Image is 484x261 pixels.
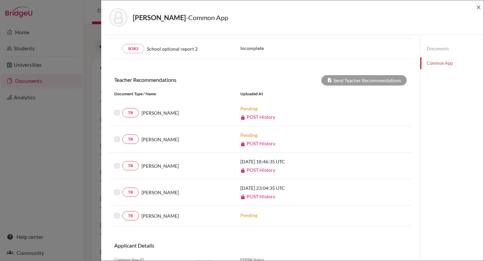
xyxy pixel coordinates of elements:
[240,212,331,219] p: Pending
[420,57,484,69] a: Common App
[122,44,144,53] a: SOR2
[142,136,179,143] span: [PERSON_NAME]
[240,158,331,165] p: [DATE] 18:46:35 UTC
[240,185,331,192] p: [DATE] 23:04:35 UTC
[240,105,331,112] p: Pending
[235,91,336,97] div: Uploaded at
[240,132,331,139] p: Pending
[186,13,228,21] span: - Common App
[109,91,235,97] div: Document Type / Name
[122,161,139,170] a: TR
[476,3,481,11] button: Close
[142,189,179,196] span: [PERSON_NAME]
[240,141,275,146] a: POST History
[133,13,186,21] strong: [PERSON_NAME]
[476,2,481,12] span: ×
[109,76,260,83] h6: Teacher Recommendations
[142,109,179,116] span: [PERSON_NAME]
[240,114,275,120] a: POST History
[142,162,179,169] span: [PERSON_NAME]
[240,194,275,199] a: POST History
[240,167,275,173] a: POST History
[240,45,310,52] p: Incomplete
[122,211,139,220] a: TR
[122,188,139,197] a: TR
[420,43,484,55] a: Documents
[122,108,139,117] a: TR
[122,135,139,144] a: TR
[147,45,198,52] span: School optional report 2
[321,75,407,86] div: Send Teacher Recommendations
[114,242,255,249] h6: Applicant Details
[142,212,179,219] span: [PERSON_NAME]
